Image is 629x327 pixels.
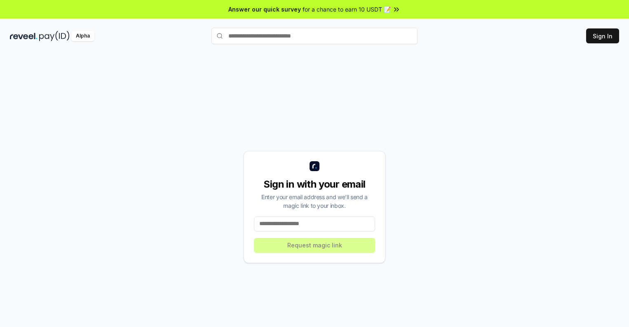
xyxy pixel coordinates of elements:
[10,31,38,41] img: reveel_dark
[254,178,375,191] div: Sign in with your email
[586,28,619,43] button: Sign In
[254,193,375,210] div: Enter your email address and we’ll send a magic link to your inbox.
[310,161,319,171] img: logo_small
[39,31,70,41] img: pay_id
[71,31,94,41] div: Alpha
[228,5,301,14] span: Answer our quick survey
[303,5,391,14] span: for a chance to earn 10 USDT 📝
